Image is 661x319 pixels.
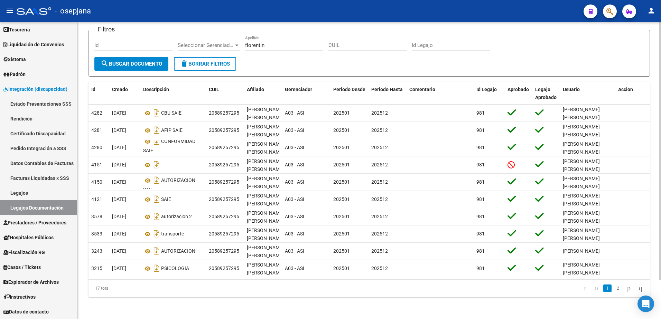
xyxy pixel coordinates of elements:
span: [PERSON_NAME] [PERSON_NAME] [563,141,600,155]
i: Descargar documento [152,194,161,205]
span: SAIE [161,197,171,202]
span: AFIP SAIE [161,128,183,133]
datatable-header-cell: Comentario [407,82,474,105]
span: FLORENTIN PIEDRABUENA AMADEO [247,158,284,172]
datatable-header-cell: Periodo Hasta [369,82,407,105]
span: [PERSON_NAME] [PERSON_NAME] [563,107,600,120]
span: [PERSON_NAME] [PERSON_NAME] [563,228,600,241]
span: Afiliado [247,87,264,92]
span: A03 - ASI [285,248,304,254]
span: 981 [476,145,485,150]
span: Prestadores / Proveedores [3,219,66,226]
span: 202512 [371,248,388,254]
span: Descripción [143,87,169,92]
span: 981 [476,127,485,133]
span: FLORENTIN PIEDRABUENA AMADEO [247,245,284,258]
span: 202501 [333,110,350,116]
span: 981 [476,110,485,116]
div: 17 total [89,280,199,297]
datatable-header-cell: Id Legajo [474,82,505,105]
div: 20589257295 [209,195,239,203]
mat-icon: person [647,7,655,15]
span: autorizacion 2 [161,214,192,220]
span: 4280 [91,145,102,150]
span: Aprobado [508,87,529,92]
span: 202501 [333,162,350,167]
div: 20589257295 [209,178,239,186]
span: 3533 [91,231,102,236]
span: [DATE] [112,265,126,271]
datatable-header-cell: CUIL [206,82,244,105]
span: 202512 [371,145,388,150]
span: Liquidación de Convenios [3,41,64,48]
span: - osepjana [55,3,91,19]
span: Buscar Documento [101,61,162,67]
span: [PERSON_NAME] [PERSON_NAME] [563,124,600,137]
span: FLORENTIN PIEDRABUENA AMADEO [247,262,284,275]
li: page 1 [602,282,613,294]
span: 202501 [333,179,350,185]
mat-icon: delete [180,59,188,68]
span: A03 - ASI [285,179,304,185]
span: 981 [476,162,485,167]
span: Accion [618,87,633,92]
datatable-header-cell: Afiliado [244,82,282,105]
span: FLORENTIN PIEDRABUENA AMADEO [247,124,284,137]
span: [DATE] [112,196,126,202]
i: Descargar documento [152,263,161,274]
span: Casos / Tickets [3,263,41,271]
span: Datos de contacto [3,308,49,316]
span: A03 - ASI [285,231,304,236]
i: Descargar documento [152,175,161,186]
i: Descargar documento [152,211,161,222]
span: Id [91,87,95,92]
span: 202512 [371,196,388,202]
span: A03 - ASI [285,265,304,271]
li: page 2 [613,282,623,294]
datatable-header-cell: Creado [109,82,140,105]
span: [DATE] [112,162,126,167]
span: 202512 [371,179,388,185]
datatable-header-cell: Descripción [140,82,206,105]
a: go to next page [624,284,634,292]
span: Legajo Aprobado [535,87,557,100]
span: 202501 [333,196,350,202]
span: Padrón [3,70,26,78]
span: transporte [161,231,184,237]
span: Seleccionar Gerenciador [178,42,234,48]
span: FLORENTIN PIEDRABUENA AMADEO [247,176,284,189]
span: 202501 [333,248,350,254]
i: Descargar documento [152,159,161,170]
span: A03 - ASI [285,162,304,167]
datatable-header-cell: Gerenciador [282,82,330,105]
span: 202501 [333,145,350,150]
div: 20589257295 [209,126,239,134]
span: 4282 [91,110,102,116]
span: [PERSON_NAME] [PERSON_NAME] [563,158,600,172]
span: 4151 [91,162,102,167]
a: go to previous page [592,284,601,292]
span: Comentario [409,87,435,92]
span: 981 [476,179,485,185]
div: 20589257295 [209,144,239,152]
div: 20589257295 [209,264,239,272]
span: 202501 [333,231,350,236]
span: Creado [112,87,128,92]
span: [DATE] [112,127,126,133]
span: A03 - ASI [285,196,304,202]
span: Instructivos [3,293,36,301]
span: FLORENTIN PIEDRABUENA AMADEO [247,141,284,155]
span: CBU SAIE [161,110,181,116]
datatable-header-cell: Accion [615,82,650,105]
button: Borrar Filtros [174,57,236,71]
span: 3578 [91,214,102,219]
span: PSICOLOGIA [161,266,189,271]
span: [PERSON_NAME] [PERSON_NAME] [563,262,600,275]
i: Descargar documento [152,125,161,136]
datatable-header-cell: Usuario [560,82,615,105]
span: 981 [476,214,485,219]
span: 202501 [333,214,350,219]
span: [DATE] [112,110,126,116]
span: Fiscalización RG [3,249,45,256]
span: AUTORIZACION [161,249,195,254]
